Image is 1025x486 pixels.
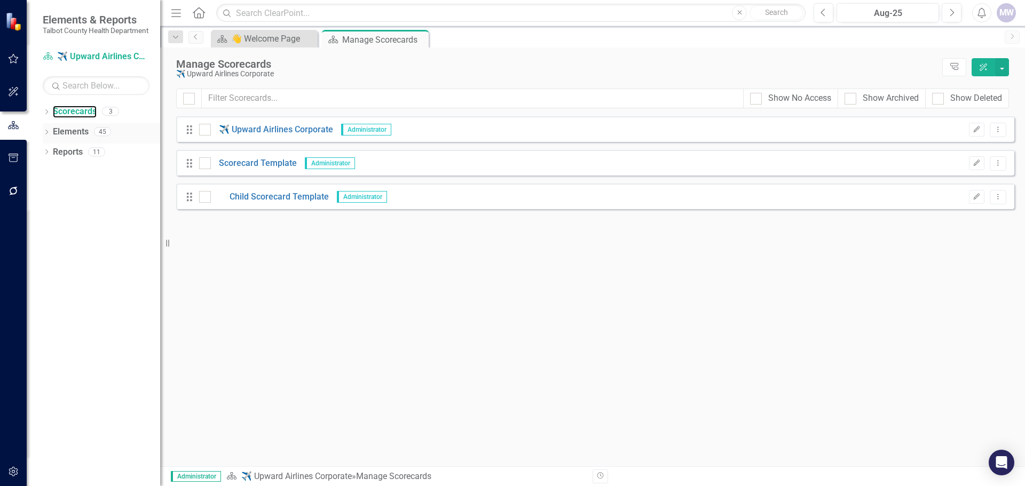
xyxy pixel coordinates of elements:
[216,4,806,22] input: Search ClearPoint...
[840,7,935,20] div: Aug-25
[863,92,919,105] div: Show Archived
[94,128,111,137] div: 45
[5,12,24,31] img: ClearPoint Strategy
[211,191,329,203] a: Child Scorecard Template
[211,157,297,170] a: Scorecard Template
[950,92,1002,105] div: Show Deleted
[750,5,803,20] button: Search
[341,124,391,136] span: Administrator
[176,70,937,78] div: ✈️ Upward Airlines Corporate
[989,450,1014,475] div: Open Intercom Messenger
[176,58,937,70] div: Manage Scorecards
[231,32,315,45] div: 👋 Welcome Page
[305,157,355,169] span: Administrator
[53,146,83,158] a: Reports
[997,3,1016,22] button: MW
[241,471,352,481] a: ✈️ Upward Airlines Corporate
[88,147,105,156] div: 11
[43,51,149,63] a: ✈️ Upward Airlines Corporate
[226,471,585,483] div: » Manage Scorecards
[53,106,97,118] a: Scorecards
[43,13,148,26] span: Elements & Reports
[765,8,788,17] span: Search
[768,92,831,105] div: Show No Access
[43,26,148,35] small: Talbot County Health Department
[342,33,426,46] div: Manage Scorecards
[337,191,387,203] span: Administrator
[211,124,333,136] a: ✈️ Upward Airlines Corporate
[201,89,744,108] input: Filter Scorecards...
[102,107,119,116] div: 3
[171,471,221,482] span: Administrator
[53,126,89,138] a: Elements
[43,76,149,95] input: Search Below...
[837,3,939,22] button: Aug-25
[214,32,315,45] a: 👋 Welcome Page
